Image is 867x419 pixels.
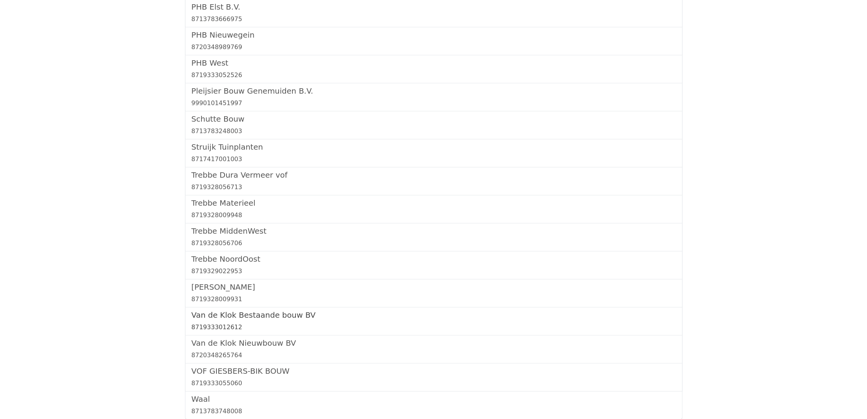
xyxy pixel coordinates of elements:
div: 8713783248003 [192,127,676,136]
div: 8719333012612 [192,323,676,332]
a: Trebbe MiddenWest8719328056706 [192,226,676,248]
a: Waal8713783748008 [192,394,676,416]
a: PHB Elst B.V.8713783666975 [192,2,676,24]
h5: Waal [192,394,676,404]
a: Schutte Bouw8713783248003 [192,114,676,136]
a: PHB West8719333052526 [192,58,676,80]
h5: PHB Nieuwegein [192,30,676,40]
div: 9990101451997 [192,99,676,108]
a: PHB Nieuwegein8720348989769 [192,30,676,52]
div: 8719328009931 [192,295,676,304]
h5: Pleijsier Bouw Genemuiden B.V. [192,86,676,96]
h5: Van de Klok Nieuwbouw BV [192,338,676,348]
div: 8719328056713 [192,183,676,192]
div: 8713783666975 [192,15,676,24]
h5: Trebbe Dura Vermeer vof [192,170,676,180]
div: 8719328056706 [192,239,676,248]
h5: VOF GIESBERS-BIK BOUW [192,366,676,376]
div: 8717417001003 [192,155,676,164]
div: 8719333055060 [192,379,676,388]
h5: Struijk Tuinplanten [192,142,676,152]
a: Pleijsier Bouw Genemuiden B.V.9990101451997 [192,86,676,108]
div: 8719329022953 [192,267,676,276]
div: 8720348989769 [192,43,676,52]
h5: PHB Elst B.V. [192,2,676,12]
h5: Trebbe MiddenWest [192,226,676,236]
div: 8713783748008 [192,407,676,416]
h5: [PERSON_NAME] [192,282,676,292]
h5: Van de Klok Bestaande bouw BV [192,310,676,320]
div: 8720348265764 [192,351,676,360]
a: Struijk Tuinplanten8717417001003 [192,142,676,164]
a: Van de Klok Nieuwbouw BV8720348265764 [192,338,676,360]
h5: PHB West [192,58,676,68]
div: 8719328009948 [192,211,676,220]
a: Trebbe Materieel8719328009948 [192,198,676,220]
div: 8719333052526 [192,71,676,80]
h5: Trebbe NoordOost [192,254,676,264]
a: VOF GIESBERS-BIK BOUW8719333055060 [192,366,676,388]
h5: Schutte Bouw [192,114,676,124]
h5: Trebbe Materieel [192,198,676,208]
a: Van de Klok Bestaande bouw BV8719333012612 [192,310,676,332]
a: Trebbe Dura Vermeer vof8719328056713 [192,170,676,192]
a: Trebbe NoordOost8719329022953 [192,254,676,276]
a: [PERSON_NAME]8719328009931 [192,282,676,304]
